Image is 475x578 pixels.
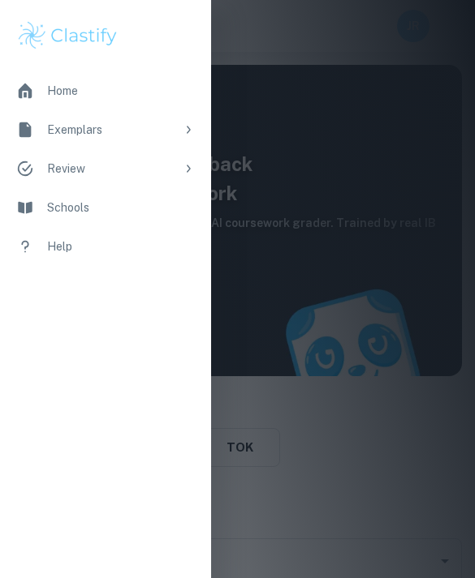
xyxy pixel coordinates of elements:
[47,238,195,255] div: Help
[47,199,195,216] div: Schools
[47,82,195,100] div: Home
[47,121,175,139] div: Exemplars
[47,160,175,178] div: Review
[16,19,119,52] img: Clastify logo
